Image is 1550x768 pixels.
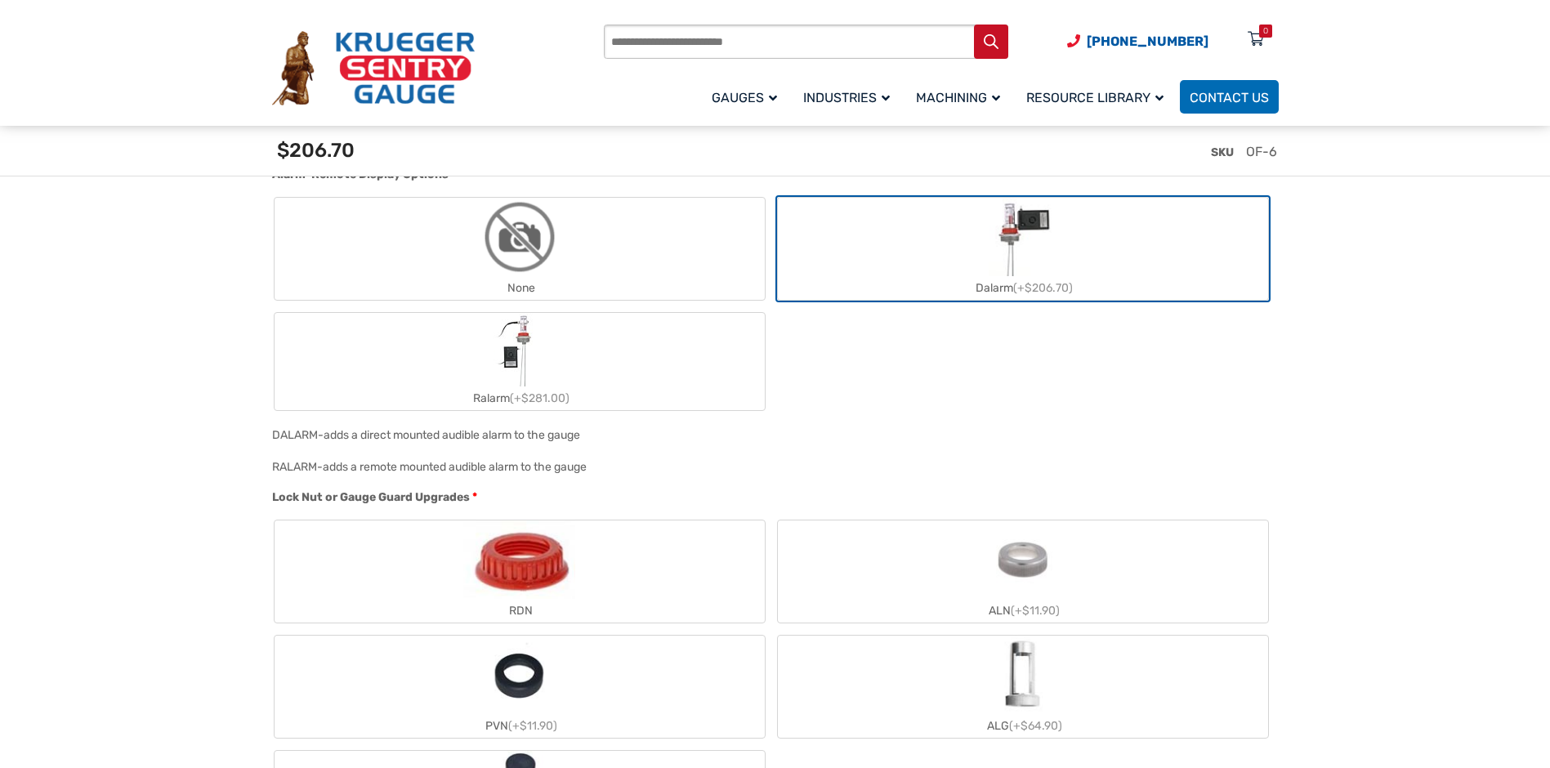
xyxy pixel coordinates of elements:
[275,714,765,738] div: PVN
[906,78,1016,116] a: Machining
[803,90,890,105] span: Industries
[1067,31,1208,51] a: Phone Number (920) 434-8860
[272,490,470,504] span: Lock Nut or Gauge Guard Upgrades
[702,78,793,116] a: Gauges
[984,520,1062,599] img: ALN
[472,489,477,506] abbr: required
[275,520,765,623] label: RDN
[1026,90,1164,105] span: Resource Library
[1011,604,1060,618] span: (+$11.90)
[778,276,1268,300] div: Dalarm
[323,460,587,474] div: adds a remote mounted audible alarm to the gauge
[1180,80,1279,114] a: Contact Us
[510,391,570,405] span: (+$281.00)
[778,520,1268,623] label: ALN
[275,198,765,300] label: None
[275,276,765,300] div: None
[1009,719,1062,733] span: (+$64.90)
[275,386,765,410] div: Ralarm
[1263,25,1268,38] div: 0
[1016,78,1180,116] a: Resource Library
[916,90,1000,105] span: Machining
[324,428,580,442] div: adds a direct mounted audible alarm to the gauge
[275,599,765,623] div: RDN
[272,428,324,442] span: DALARM-
[1211,145,1234,159] span: SKU
[1013,281,1073,295] span: (+$206.70)
[1190,90,1269,105] span: Contact Us
[778,636,1268,738] label: ALG
[275,313,765,410] label: Ralarm
[508,719,557,733] span: (+$11.90)
[272,31,475,106] img: Krueger Sentry Gauge
[712,90,777,105] span: Gauges
[1246,144,1277,159] span: OF-6
[778,198,1268,300] label: Dalarm
[275,636,765,738] label: PVN
[778,714,1268,738] div: ALG
[1087,33,1208,49] span: [PHONE_NUMBER]
[272,460,323,474] span: RALARM-
[793,78,906,116] a: Industries
[778,599,1268,623] div: ALN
